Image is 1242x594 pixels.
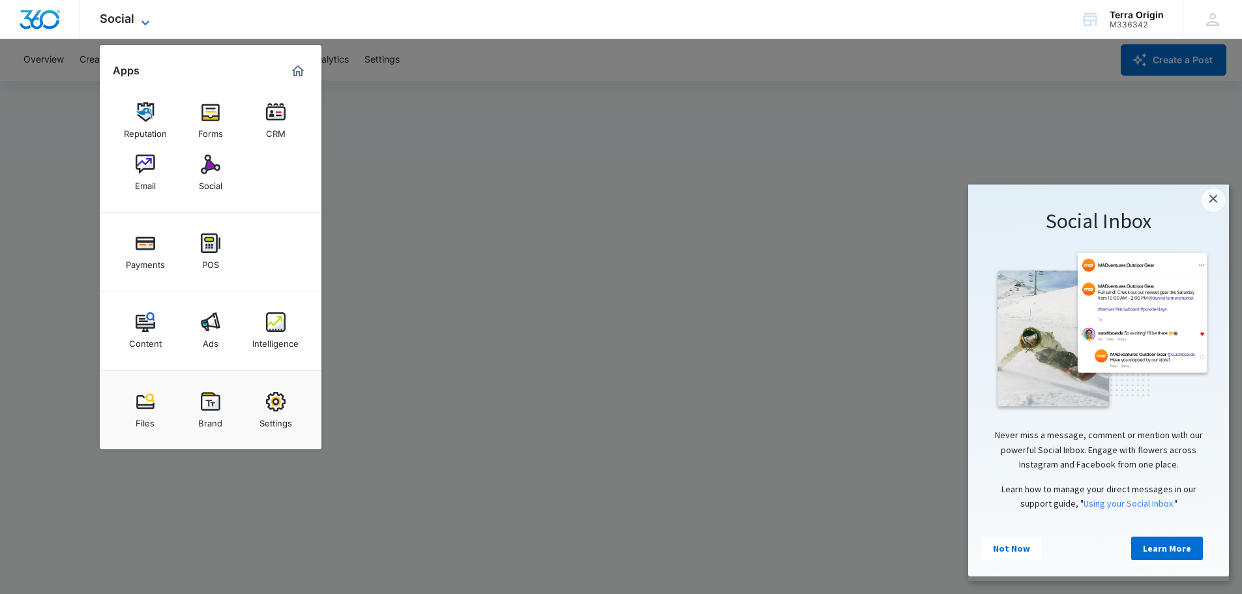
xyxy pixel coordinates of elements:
p: Never miss a message, comment or mention with our powerful Social Inbox. Engage with flowers acro... [13,243,248,287]
a: Settings [251,385,301,435]
a: Content [121,306,170,355]
div: Payments [126,253,165,270]
a: Payments [121,227,170,276]
a: Files [121,385,170,435]
div: Ads [203,332,218,349]
a: CRM [251,96,301,145]
a: Close modal [233,4,257,27]
a: Using your Social Inbox. [115,313,206,325]
a: Brand [186,385,235,435]
a: Forms [186,96,235,145]
div: Email [135,174,156,191]
div: POS [202,253,219,270]
div: Content [129,332,162,349]
a: POS [186,227,235,276]
p: Learn how to manage your direct messages in our support guide, " " [13,297,248,327]
div: Brand [198,411,222,428]
div: Social [199,174,222,191]
a: Learn More [163,352,235,376]
h2: Apps [113,65,140,77]
div: Files [136,411,155,428]
a: Intelligence [251,306,301,355]
div: CRM [266,122,286,139]
div: Forms [198,122,223,139]
div: account name [1110,10,1164,20]
div: Intelligence [252,332,299,349]
a: Email [121,148,170,198]
a: Marketing 360® Dashboard [288,61,308,82]
div: Reputation [124,122,167,139]
h1: Social Inbox [13,23,248,51]
a: Ads [186,306,235,355]
a: Not Now [13,352,74,376]
div: account id [1110,20,1164,29]
a: Reputation [121,96,170,145]
div: Settings [259,411,292,428]
span: Social [100,12,134,25]
a: Social [186,148,235,198]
